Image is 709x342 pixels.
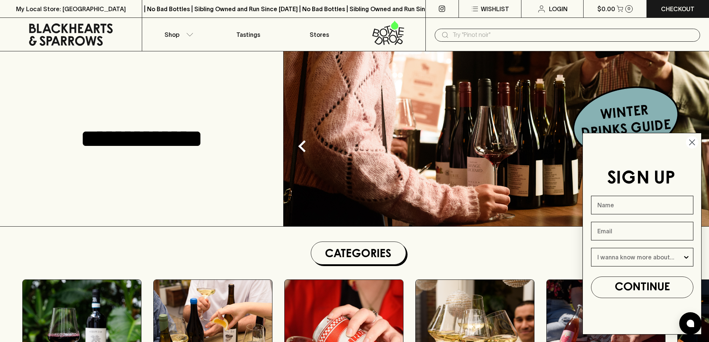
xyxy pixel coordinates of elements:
p: Shop [165,30,179,39]
button: Previous [287,131,317,161]
p: Login [549,4,568,13]
img: bubble-icon [687,320,694,327]
a: Tastings [213,18,284,51]
img: optimise [284,51,709,226]
div: FLYOUT Form [575,125,709,342]
input: Try "Pinot noir" [453,29,694,41]
button: Shop [142,18,213,51]
p: 0 [627,7,630,11]
button: Close dialog [686,136,699,149]
p: Checkout [661,4,694,13]
input: Name [591,196,693,214]
p: Tastings [236,30,260,39]
a: Stores [284,18,355,51]
input: I wanna know more about... [597,248,683,266]
p: My Local Store: [GEOGRAPHIC_DATA] [16,4,126,13]
p: Stores [310,30,329,39]
input: Email [591,222,693,240]
span: SIGN UP [607,170,675,187]
h1: Categories [314,245,403,261]
p: Wishlist [481,4,509,13]
p: $0.00 [597,4,615,13]
button: Show Options [683,248,690,266]
button: CONTINUE [591,277,693,298]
